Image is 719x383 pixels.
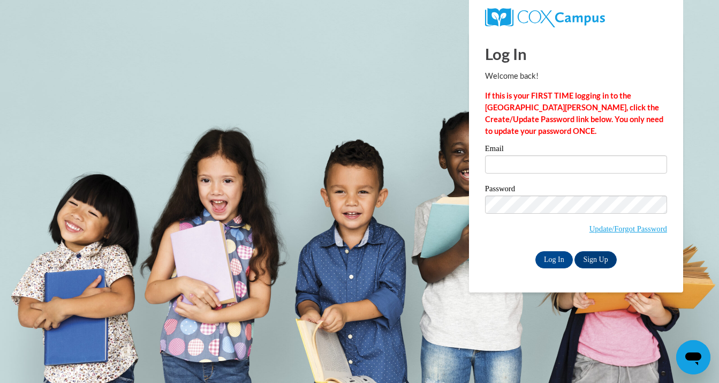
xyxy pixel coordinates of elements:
label: Email [485,145,667,155]
p: Welcome back! [485,70,667,82]
strong: If this is your FIRST TIME logging in to the [GEOGRAPHIC_DATA][PERSON_NAME], click the Create/Upd... [485,91,663,136]
input: Log In [535,251,573,268]
a: Update/Forgot Password [589,224,667,233]
a: COX Campus [485,8,667,27]
iframe: Button to launch messaging window [676,340,710,374]
h1: Log In [485,43,667,65]
img: COX Campus [485,8,605,27]
a: Sign Up [574,251,616,268]
label: Password [485,185,667,196]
